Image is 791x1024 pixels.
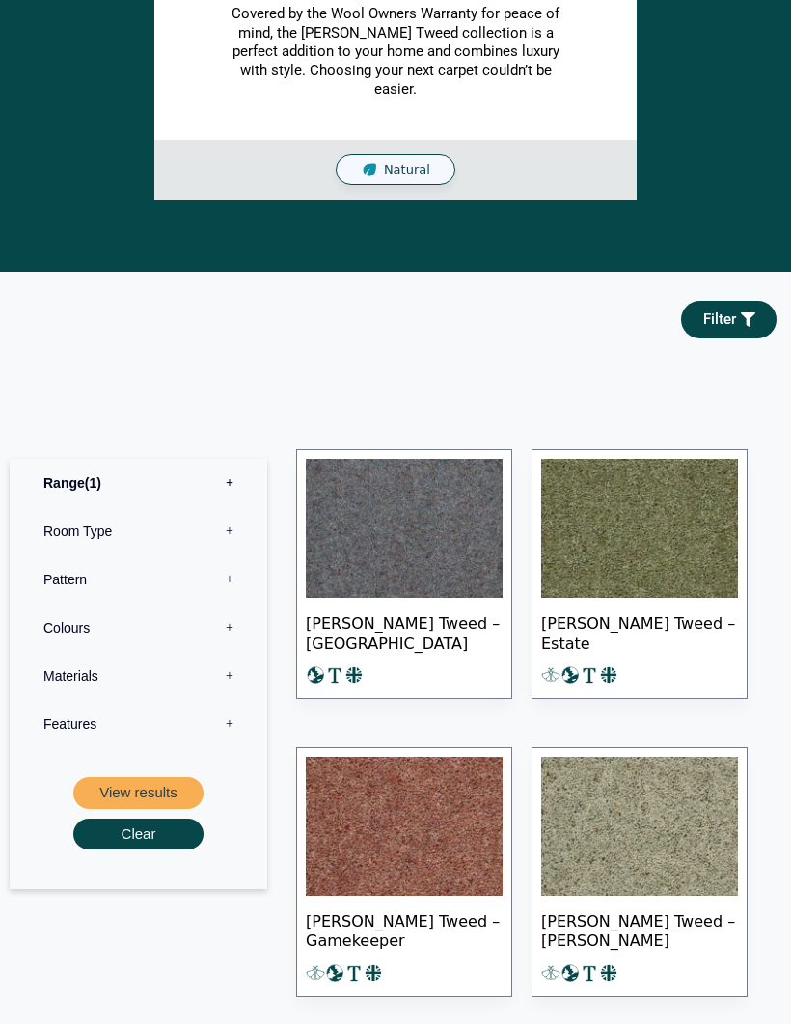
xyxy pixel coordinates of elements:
[24,507,253,555] label: Room Type
[296,747,512,997] a: [PERSON_NAME] Tweed – Gamekeeper
[532,747,748,997] a: [PERSON_NAME] Tweed – [PERSON_NAME]
[384,162,430,178] span: Natural
[73,819,204,850] button: Clear
[24,459,253,507] label: Range
[541,598,738,665] span: [PERSON_NAME] Tweed – Estate
[541,896,738,963] span: [PERSON_NAME] Tweed – [PERSON_NAME]
[24,604,253,652] label: Colours
[306,896,503,963] span: [PERSON_NAME] Tweed – Gamekeeper
[24,652,253,700] label: Materials
[532,449,748,699] a: [PERSON_NAME] Tweed – Estate
[24,700,253,748] label: Features
[703,312,736,327] span: Filter
[541,459,738,598] img: Tomkinson Tweed Estate
[681,301,777,338] a: Filter
[85,475,101,491] span: 1
[73,777,204,809] button: View results
[24,555,253,604] label: Pattern
[227,5,564,99] p: Covered by the Wool Owners Warranty for peace of mind, the [PERSON_NAME] Tweed collection is a pe...
[306,598,503,665] span: [PERSON_NAME] Tweed – [GEOGRAPHIC_DATA]
[296,449,512,699] a: [PERSON_NAME] Tweed – [GEOGRAPHIC_DATA]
